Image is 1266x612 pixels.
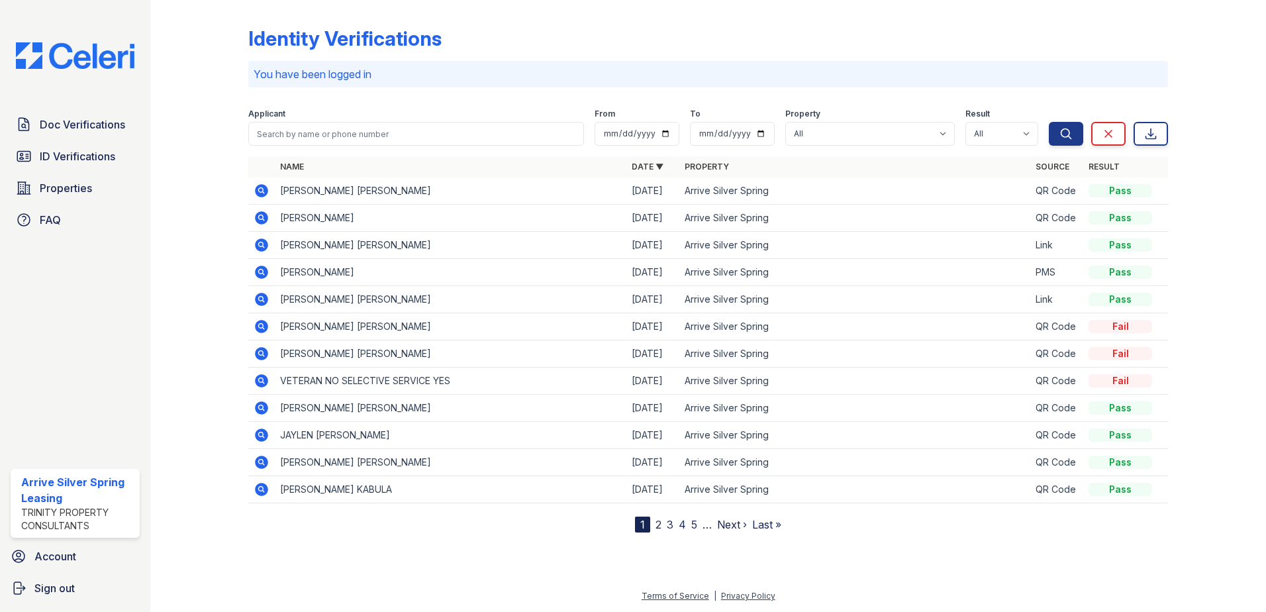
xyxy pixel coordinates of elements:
[626,205,679,232] td: [DATE]
[275,232,626,259] td: [PERSON_NAME] [PERSON_NAME]
[626,449,679,476] td: [DATE]
[1030,476,1083,503] td: QR Code
[1089,401,1152,415] div: Pass
[595,109,615,119] label: From
[1089,456,1152,469] div: Pass
[714,591,716,601] div: |
[1089,347,1152,360] div: Fail
[5,42,145,69] img: CE_Logo_Blue-a8612792a0a2168367f1c8372b55b34899dd931a85d93a1a3d3e32e68fde9ad4.png
[626,340,679,368] td: [DATE]
[34,548,76,564] span: Account
[721,591,775,601] a: Privacy Policy
[275,422,626,449] td: JAYLEN [PERSON_NAME]
[1089,374,1152,387] div: Fail
[626,178,679,205] td: [DATE]
[679,205,1031,232] td: Arrive Silver Spring
[11,143,140,170] a: ID Verifications
[275,395,626,422] td: [PERSON_NAME] [PERSON_NAME]
[40,180,92,196] span: Properties
[1030,286,1083,313] td: Link
[34,580,75,596] span: Sign out
[1089,429,1152,442] div: Pass
[965,109,990,119] label: Result
[275,340,626,368] td: [PERSON_NAME] [PERSON_NAME]
[752,518,781,531] a: Last »
[626,259,679,286] td: [DATE]
[679,476,1031,503] td: Arrive Silver Spring
[679,313,1031,340] td: Arrive Silver Spring
[679,178,1031,205] td: Arrive Silver Spring
[254,66,1163,82] p: You have been logged in
[11,207,140,233] a: FAQ
[248,109,285,119] label: Applicant
[275,259,626,286] td: [PERSON_NAME]
[275,449,626,476] td: [PERSON_NAME] [PERSON_NAME]
[679,259,1031,286] td: Arrive Silver Spring
[1089,320,1152,333] div: Fail
[40,117,125,132] span: Doc Verifications
[679,368,1031,395] td: Arrive Silver Spring
[275,205,626,232] td: [PERSON_NAME]
[1030,340,1083,368] td: QR Code
[1030,259,1083,286] td: PMS
[626,422,679,449] td: [DATE]
[717,518,747,531] a: Next ›
[1030,232,1083,259] td: Link
[275,178,626,205] td: [PERSON_NAME] [PERSON_NAME]
[21,474,134,506] div: Arrive Silver Spring Leasing
[248,122,584,146] input: Search by name or phone number
[626,368,679,395] td: [DATE]
[280,162,304,172] a: Name
[11,111,140,138] a: Doc Verifications
[626,232,679,259] td: [DATE]
[40,212,61,228] span: FAQ
[685,162,729,172] a: Property
[1089,211,1152,225] div: Pass
[21,506,134,533] div: Trinity Property Consultants
[1030,422,1083,449] td: QR Code
[1089,266,1152,279] div: Pass
[1030,205,1083,232] td: QR Code
[11,175,140,201] a: Properties
[626,286,679,313] td: [DATE]
[690,109,701,119] label: To
[626,476,679,503] td: [DATE]
[703,517,712,533] span: …
[1030,313,1083,340] td: QR Code
[679,232,1031,259] td: Arrive Silver Spring
[679,395,1031,422] td: Arrive Silver Spring
[691,518,697,531] a: 5
[40,148,115,164] span: ID Verifications
[679,422,1031,449] td: Arrive Silver Spring
[626,395,679,422] td: [DATE]
[1089,184,1152,197] div: Pass
[1030,395,1083,422] td: QR Code
[679,340,1031,368] td: Arrive Silver Spring
[1030,178,1083,205] td: QR Code
[275,476,626,503] td: [PERSON_NAME] KABULA
[656,518,661,531] a: 2
[642,591,709,601] a: Terms of Service
[1089,162,1120,172] a: Result
[632,162,663,172] a: Date ▼
[248,26,442,50] div: Identity Verifications
[679,449,1031,476] td: Arrive Silver Spring
[275,313,626,340] td: [PERSON_NAME] [PERSON_NAME]
[635,517,650,533] div: 1
[5,543,145,570] a: Account
[1030,368,1083,395] td: QR Code
[667,518,673,531] a: 3
[275,286,626,313] td: [PERSON_NAME] [PERSON_NAME]
[626,313,679,340] td: [DATE]
[785,109,820,119] label: Property
[679,518,686,531] a: 4
[275,368,626,395] td: VETERAN NO SELECTIVE SERVICE YES
[679,286,1031,313] td: Arrive Silver Spring
[1089,483,1152,496] div: Pass
[1089,238,1152,252] div: Pass
[5,575,145,601] a: Sign out
[1089,293,1152,306] div: Pass
[1036,162,1069,172] a: Source
[1030,449,1083,476] td: QR Code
